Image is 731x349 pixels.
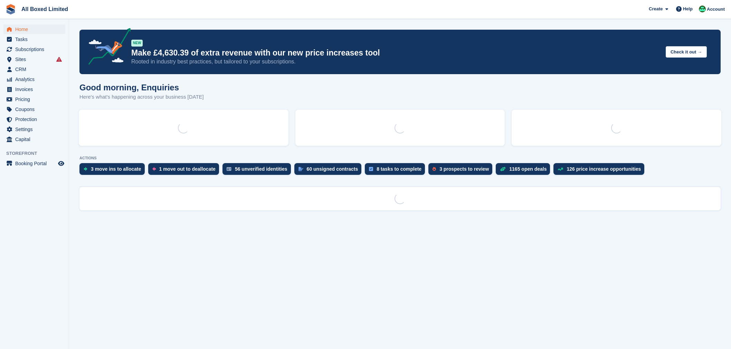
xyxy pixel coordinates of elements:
a: 1165 open deals [496,163,553,178]
img: contract_signature_icon-13c848040528278c33f63329250d36e43548de30e8caae1d1a13099fd9432cc5.svg [298,167,303,171]
a: menu [3,24,65,34]
a: menu [3,54,65,64]
img: verify_identity-adf6edd0f0f0b5bbfe63781bf79b02c33cf7c696d77639b501bdc392416b5a36.svg [227,167,231,171]
span: Protection [15,114,57,124]
span: Sites [15,54,57,64]
a: menu [3,84,65,94]
span: CRM [15,64,57,74]
span: Storefront [6,150,69,157]
a: menu [3,114,65,124]
div: 3 move ins to allocate [91,166,141,172]
a: menu [3,94,65,104]
a: menu [3,124,65,134]
a: 3 prospects to review [428,163,496,178]
span: Coupons [15,104,57,114]
span: Account [707,6,725,13]
span: Capital [15,134,57,144]
a: menu [3,44,65,54]
a: 8 tasks to complete [365,163,428,178]
a: menu [3,34,65,44]
div: 3 prospects to review [439,166,489,172]
a: menu [3,159,65,168]
div: 60 unsigned contracts [307,166,358,172]
span: Subscriptions [15,44,57,54]
i: Smart entry sync failures have occurred [56,57,62,62]
div: 1165 open deals [509,166,547,172]
a: menu [3,134,65,144]
span: Settings [15,124,57,134]
span: Pricing [15,94,57,104]
a: 56 unverified identities [222,163,294,178]
button: Check it out → [666,46,707,58]
span: Home [15,24,57,34]
span: Help [683,6,693,12]
p: ACTIONS [79,156,721,160]
a: 3 move ins to allocate [79,163,148,178]
img: price_increase_opportunities-93ffe204e8149a01c8c9dc8f82e8f89637d9d84a8eef4429ea346261dce0b2c0.svg [558,168,563,171]
a: Preview store [57,159,65,168]
div: NEW [131,40,143,47]
img: move_ins_to_allocate_icon-fdf77a2bb77ea45bf5b3d319d69a93e2d87916cf1d5bf7949dd705db3b84f3ca.svg [84,167,87,171]
span: Create [649,6,663,12]
a: menu [3,74,65,84]
span: Invoices [15,84,57,94]
a: 126 price increase opportunities [553,163,648,178]
img: stora-icon-8386f47178a22dfd0bd8f6a31ec36ba5ce8667c1dd55bd0f319d3a0aa187defe.svg [6,4,16,14]
span: Analytics [15,74,57,84]
img: task-75834270c22a3079a89374b754ae025e5fb1db73e45f91037f5363f120a921f8.svg [369,167,373,171]
span: Tasks [15,34,57,44]
div: 8 tasks to complete [377,166,421,172]
a: 1 move out to deallocate [148,163,222,178]
p: Rooted in industry best practices, but tailored to your subscriptions. [131,58,660,66]
a: 60 unsigned contracts [294,163,365,178]
img: deal-1b604bf984904fb50ccaf53a9ad4b4a5d6e5aea283cecdc64d6e3604feb123c2.svg [500,167,506,171]
div: 56 unverified identities [235,166,287,172]
a: All Boxed Limited [19,3,71,15]
img: price-adjustments-announcement-icon-8257ccfd72463d97f412b2fc003d46551f7dbcb40ab6d574587a9cd5c0d94... [83,28,131,67]
div: 126 price increase opportunities [567,166,641,172]
p: Make £4,630.39 of extra revenue with our new price increases tool [131,48,660,58]
span: Booking Portal [15,159,57,168]
p: Here's what's happening across your business [DATE] [79,93,204,101]
img: prospect-51fa495bee0391a8d652442698ab0144808aea92771e9ea1ae160a38d050c398.svg [433,167,436,171]
img: Enquiries [699,6,706,12]
h1: Good morning, Enquiries [79,83,204,92]
a: menu [3,64,65,74]
div: 1 move out to deallocate [159,166,216,172]
img: move_outs_to_deallocate_icon-f764333ba52eb49d3ac5e1228854f67142a1ed5810a6f6cc68b1a99e826820c5.svg [152,167,156,171]
a: menu [3,104,65,114]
